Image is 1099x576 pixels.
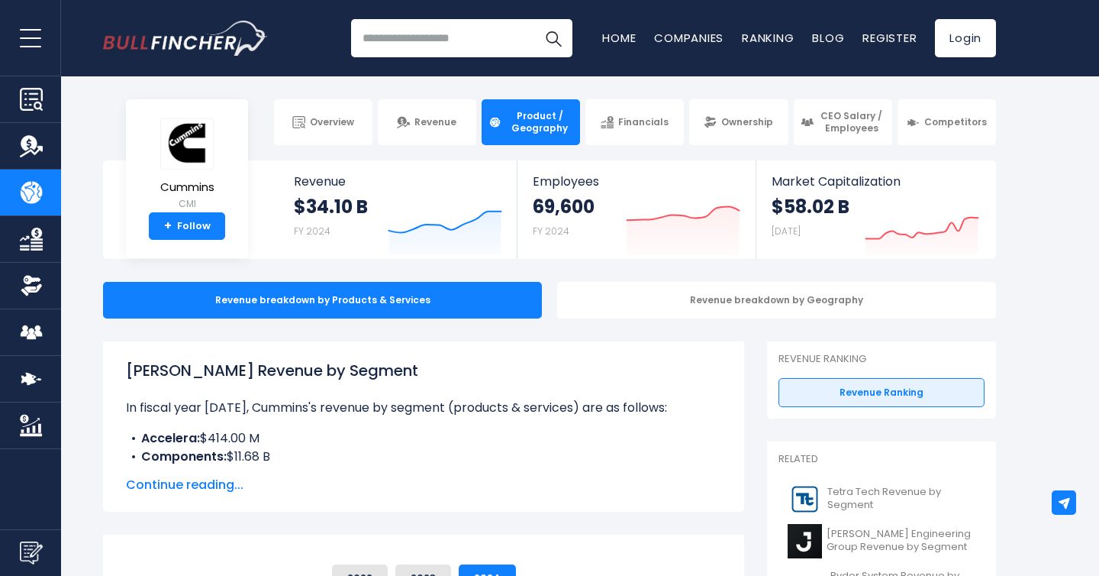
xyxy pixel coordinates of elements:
[778,478,985,520] a: Tetra Tech Revenue by Segment
[818,110,885,134] span: CEO Salary / Employees
[924,116,987,128] span: Competitors
[756,160,994,259] a: Market Capitalization $58.02 B [DATE]
[149,212,225,240] a: +Follow
[294,225,330,238] small: FY 2024
[788,482,823,516] img: TTEK logo
[618,116,669,128] span: Financials
[772,225,801,238] small: [DATE]
[778,353,985,366] p: Revenue Ranking
[689,99,788,145] a: Ownership
[294,174,502,189] span: Revenue
[788,524,822,558] img: J logo
[533,195,595,218] strong: 69,600
[533,225,569,238] small: FY 2024
[141,429,200,447] b: Accelera:
[654,30,724,46] a: Companies
[294,195,368,218] strong: $34.10 B
[141,448,227,465] b: Components:
[20,274,43,297] img: Ownership
[533,174,740,189] span: Employees
[126,476,721,494] span: Continue reading...
[557,282,996,319] div: Revenue breakdown by Geography
[103,21,268,56] img: Bullfincher logo
[482,99,580,145] a: Product / Geography
[772,195,849,218] strong: $58.02 B
[898,99,996,145] a: Competitors
[414,116,456,128] span: Revenue
[160,181,214,194] span: Cummins
[534,19,572,57] button: Search
[378,99,476,145] a: Revenue
[279,160,517,259] a: Revenue $34.10 B FY 2024
[827,486,975,512] span: Tetra Tech Revenue by Segment
[160,118,215,213] a: Cummins CMI
[517,160,755,259] a: Employees 69,600 FY 2024
[126,429,721,448] li: $414.00 M
[778,520,985,562] a: [PERSON_NAME] Engineering Group Revenue by Segment
[126,399,721,417] p: In fiscal year [DATE], Cummins's revenue by segment (products & services) are as follows:
[164,219,172,233] strong: +
[103,21,267,56] a: Go to homepage
[506,110,573,134] span: Product / Geography
[126,448,721,466] li: $11.68 B
[742,30,794,46] a: Ranking
[585,99,684,145] a: Financials
[778,453,985,466] p: Related
[310,116,354,128] span: Overview
[160,197,214,211] small: CMI
[827,528,975,554] span: [PERSON_NAME] Engineering Group Revenue by Segment
[862,30,917,46] a: Register
[935,19,996,57] a: Login
[126,359,721,382] h1: [PERSON_NAME] Revenue by Segment
[772,174,979,189] span: Market Capitalization
[778,378,985,407] a: Revenue Ranking
[602,30,636,46] a: Home
[721,116,773,128] span: Ownership
[274,99,372,145] a: Overview
[812,30,844,46] a: Blog
[103,282,542,319] div: Revenue breakdown by Products & Services
[794,99,892,145] a: CEO Salary / Employees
